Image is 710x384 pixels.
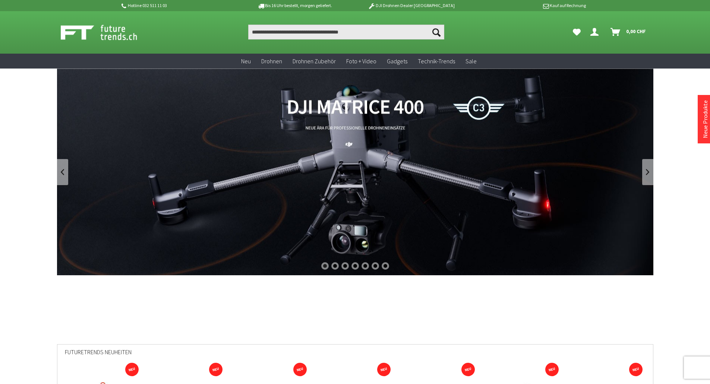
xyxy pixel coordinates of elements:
span: Foto + Video [346,57,376,65]
div: Futuretrends Neuheiten [65,345,646,365]
a: Neue Produkte [701,100,709,138]
a: Technik-Trends [413,54,460,69]
p: DJI Drohnen Dealer [GEOGRAPHIC_DATA] [353,1,469,10]
span: Drohnen Zubehör [293,57,336,65]
a: Dein Konto [587,25,605,39]
a: Drohnen [256,54,287,69]
a: Meine Favoriten [569,25,584,39]
div: 5 [362,262,369,270]
span: Technik-Trends [418,57,455,65]
div: 3 [341,262,349,270]
a: Gadgets [382,54,413,69]
div: 1 [321,262,329,270]
a: Warenkorb [608,25,650,39]
div: 6 [372,262,379,270]
a: Neu [236,54,256,69]
input: Produkt, Marke, Kategorie, EAN, Artikelnummer… [248,25,444,39]
button: Suchen [429,25,444,39]
span: Sale [466,57,477,65]
a: DJI Matrice 400 [57,69,653,275]
p: Hotline 032 511 11 03 [120,1,237,10]
span: Drohnen [261,57,282,65]
img: Shop Futuretrends - zur Startseite wechseln [61,23,154,42]
a: Sale [460,54,482,69]
span: 0,00 CHF [626,25,646,37]
p: Bis 16 Uhr bestellt, morgen geliefert. [237,1,353,10]
span: Gadgets [387,57,407,65]
span: Neu [241,57,251,65]
a: Drohnen Zubehör [287,54,341,69]
div: 4 [351,262,359,270]
a: Foto + Video [341,54,382,69]
div: 7 [382,262,389,270]
div: 2 [331,262,339,270]
p: Kauf auf Rechnung [470,1,586,10]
